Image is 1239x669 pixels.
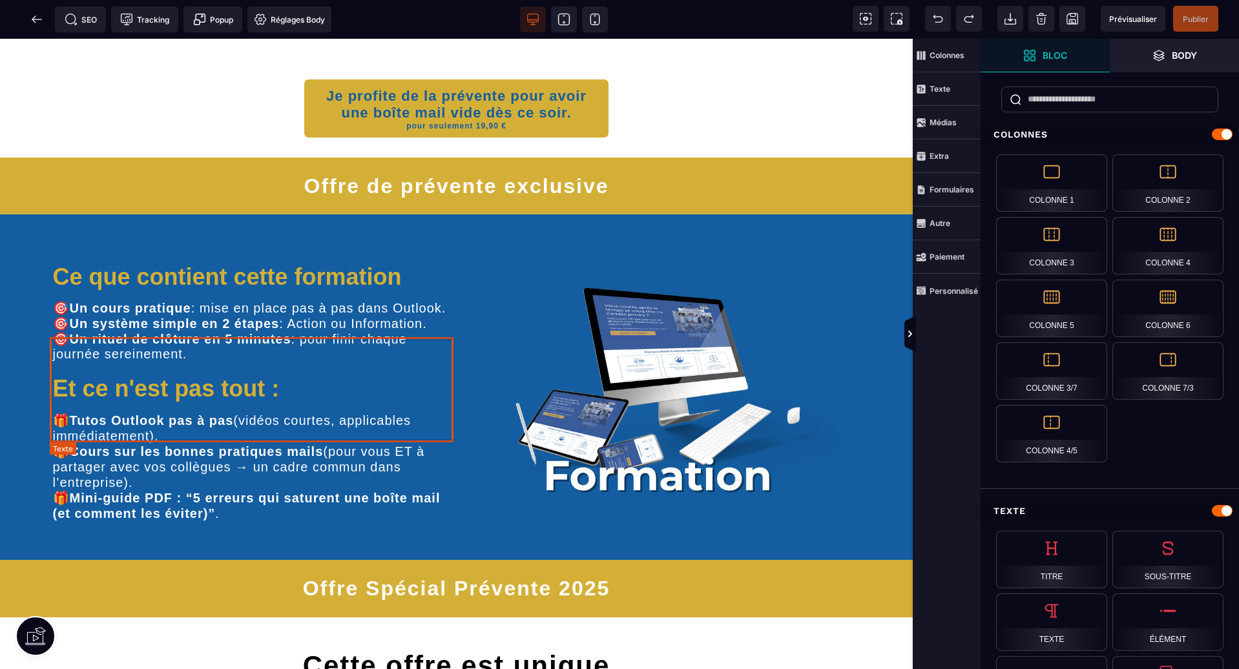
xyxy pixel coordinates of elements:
span: Prévisualiser [1109,14,1157,24]
strong: Texte [930,84,950,94]
text: 🎁 (vidéos courtes, applicables immédiatement). 🎁 (pour vous ET à partager avec vos collègues → un... [53,371,457,486]
span: Ouvrir les blocs [981,39,1110,72]
strong: Médias [930,118,957,127]
h2: Cette offre est unique [19,611,893,643]
span: Rétablir [956,6,982,32]
span: SEO [65,13,97,26]
span: Enregistrer [1059,6,1085,32]
div: Colonne 3 [996,217,1107,274]
span: Voir tablette [551,6,577,32]
div: Élément [1112,593,1223,651]
div: Colonne 7/3 [1112,342,1223,400]
div: Sous-titre [1112,531,1223,588]
span: Autre [913,207,981,240]
strong: Body [1172,50,1197,60]
span: Capture d'écran [884,6,910,32]
span: Ouvrir les calques [1110,39,1239,72]
span: Enregistrer le contenu [1173,6,1218,32]
span: Métadata SEO [55,6,106,32]
strong: Personnalisé [930,286,978,296]
span: Voir les composants [853,6,879,32]
strong: Cours sur les bonnes pratiques mails [70,406,324,420]
div: Texte [981,499,1239,523]
span: Voir bureau [520,6,546,32]
span: Réglages Body [254,13,325,26]
span: Texte [913,72,981,106]
span: Paiement [913,240,981,274]
span: Nettoyage [1028,6,1054,32]
div: Colonne 3/7 [996,342,1107,400]
strong: Autre [930,218,950,228]
span: Afficher les vues [981,315,994,354]
span: Importer [997,6,1023,32]
strong: Extra [930,151,949,161]
div: Colonne 6 [1112,280,1223,337]
button: Je profite de la prévente pour avoir une boîte mail vide dès ce soir.pour seulement 19,90 € [304,40,610,99]
text: 🎯 : mise en place pas à pas dans Outlook. 🎯 : Action ou Information. 🎯 : pour finir chaque journé... [53,258,457,326]
span: Personnalisé [913,274,981,307]
div: Colonnes [981,123,1239,147]
div: Colonne 2 [1112,154,1223,212]
h2: Et ce n'est pas tout : [53,329,457,370]
span: Retour [24,6,50,32]
span: Défaire [925,6,951,32]
img: 107ef3058efd25ff59d879a609863dea_mediamodifier_image02.png [457,211,860,483]
span: Médias [913,106,981,139]
strong: Un rituel de clôture en 5 minutes [70,293,291,307]
strong: Bloc [1043,50,1067,60]
span: Formulaires [913,173,981,207]
span: Voir mobile [582,6,608,32]
span: Extra [913,139,981,173]
strong: Tutos Outlook pas à pas [70,375,234,389]
div: Colonne 4/5 [996,405,1107,462]
span: Popup [193,13,233,26]
div: Titre [996,531,1107,588]
strong: Colonnes [930,50,964,60]
h2: Offre Spécial Prévente 2025 [10,531,903,568]
strong: Un système simple en 2 étapes [70,278,280,292]
span: Favicon [247,6,331,32]
div: Colonne 1 [996,154,1107,212]
strong: Paiement [930,252,964,262]
span: Tracking [120,13,169,26]
span: Créer une alerte modale [183,6,242,32]
span: Colonnes [913,39,981,72]
strong: Mini-guide PDF : “5 erreurs qui saturent une boîte mail (et comment les éviter)” [53,452,445,482]
h2: Ce que contient cette formation [53,218,457,258]
strong: Un cours pratique [70,262,191,276]
span: Code de suivi [111,6,178,32]
span: Aperçu [1101,6,1165,32]
div: Colonne 4 [1112,217,1223,274]
div: Texte [996,593,1107,651]
strong: Formulaires [930,185,974,194]
h2: Offre de prévente exclusive [10,129,903,166]
span: Publier [1183,14,1209,24]
div: Colonne 5 [996,280,1107,337]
